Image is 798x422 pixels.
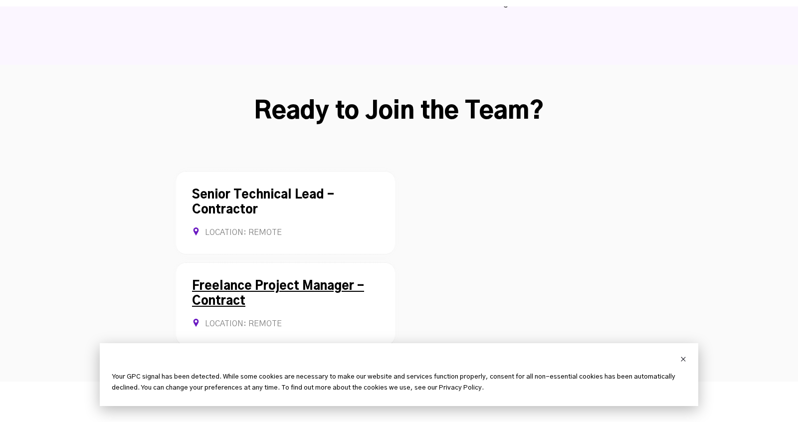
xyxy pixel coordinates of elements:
[192,227,379,238] div: Location: Remote
[192,189,334,216] a: Senior Technical Lead - Contractor
[192,319,379,329] div: Location: REMOTE
[192,280,364,307] a: Freelance Project Manager - Contract
[112,372,686,395] p: Your GPC signal has been detected. While some cookies are necessary to make our website and servi...
[79,97,720,127] h2: Ready to Join the Team?
[680,355,686,366] button: Dismiss banner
